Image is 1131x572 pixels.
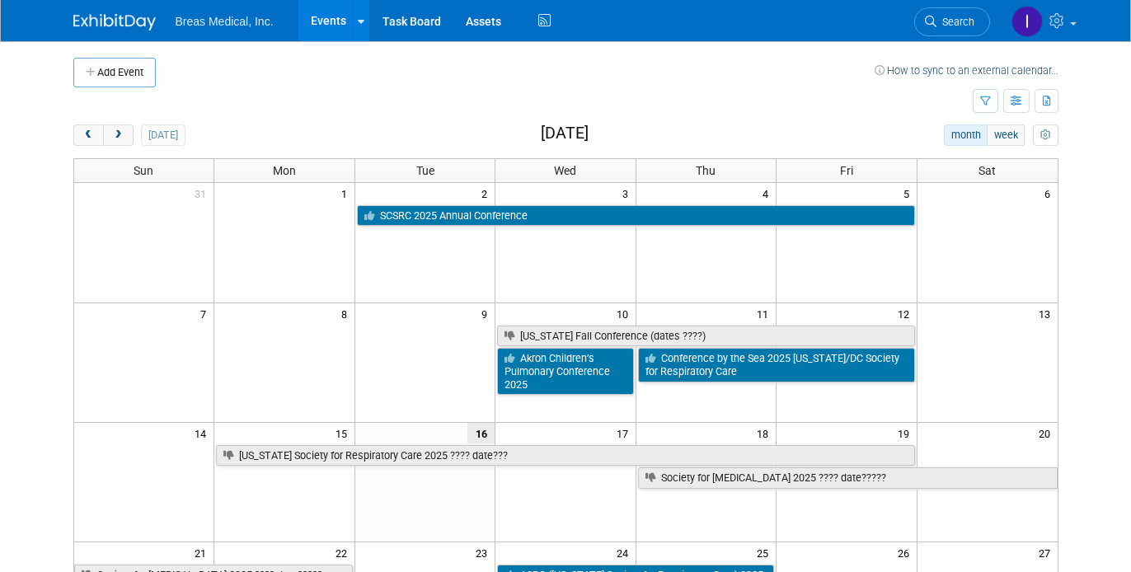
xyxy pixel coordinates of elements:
[357,205,915,227] a: SCSRC 2025 Annual Conference
[875,64,1058,77] a: How to sync to an external calendar...
[1011,6,1043,37] img: Inga Dolezar
[755,542,776,563] span: 25
[914,7,990,36] a: Search
[216,445,914,467] a: [US_STATE] Society for Respiratory Care 2025 ???? date???
[987,124,1025,146] button: week
[134,164,153,177] span: Sun
[541,124,589,143] h2: [DATE]
[1043,183,1058,204] span: 6
[638,467,1058,489] a: Society for [MEDICAL_DATA] 2025 ???? date?????
[193,542,214,563] span: 21
[761,183,776,204] span: 4
[696,164,716,177] span: Thu
[340,183,354,204] span: 1
[467,423,495,443] span: 16
[474,542,495,563] span: 23
[176,15,274,28] span: Breas Medical, Inc.
[334,423,354,443] span: 15
[73,124,104,146] button: prev
[480,303,495,324] span: 9
[944,124,988,146] button: month
[73,58,156,87] button: Add Event
[480,183,495,204] span: 2
[840,164,853,177] span: Fri
[896,303,917,324] span: 12
[497,348,633,395] a: Akron Children’s Pulmonary Conference 2025
[755,303,776,324] span: 11
[193,183,214,204] span: 31
[1037,423,1058,443] span: 20
[416,164,434,177] span: Tue
[1040,130,1051,141] i: Personalize Calendar
[340,303,354,324] span: 8
[334,542,354,563] span: 22
[638,348,915,382] a: Conference by the Sea 2025 [US_STATE]/DC Society for Respiratory Care
[1037,303,1058,324] span: 13
[902,183,917,204] span: 5
[615,303,636,324] span: 10
[554,164,576,177] span: Wed
[755,423,776,443] span: 18
[73,14,156,30] img: ExhibitDay
[978,164,996,177] span: Sat
[141,124,185,146] button: [DATE]
[103,124,134,146] button: next
[497,326,914,347] a: [US_STATE] Fall Conference (dates ????)
[615,423,636,443] span: 17
[193,423,214,443] span: 14
[273,164,296,177] span: Mon
[896,542,917,563] span: 26
[1033,124,1058,146] button: myCustomButton
[896,423,917,443] span: 19
[199,303,214,324] span: 7
[936,16,974,28] span: Search
[615,542,636,563] span: 24
[1037,542,1058,563] span: 27
[621,183,636,204] span: 3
